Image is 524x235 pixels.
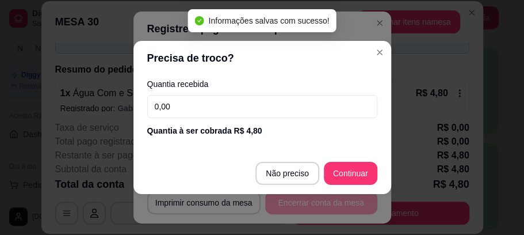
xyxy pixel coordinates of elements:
[370,43,389,62] button: Close
[255,162,319,185] button: Não preciso
[194,16,204,25] span: check-circle
[208,16,329,25] span: Informações salvas com sucesso!
[324,162,377,185] button: Continuar
[147,125,377,137] div: Quantia à ser cobrada R$ 4,80
[133,41,391,75] header: Precisa de troco?
[147,80,377,88] label: Quantia recebida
